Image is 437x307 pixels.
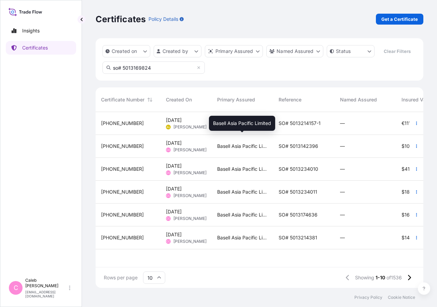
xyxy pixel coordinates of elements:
a: Privacy Policy [354,295,382,300]
span: [PERSON_NAME] [173,124,207,130]
span: $ [401,212,405,217]
span: [DATE] [166,208,182,215]
span: Primary Assured [217,96,255,103]
span: 1-10 [376,274,385,281]
span: 103 [405,144,413,149]
p: Certificates [22,44,48,51]
span: [PHONE_NUMBER] [101,120,144,127]
span: [DATE] [166,185,182,192]
span: Basell Asia Pacific Limited [217,143,268,150]
span: Rows per page [104,274,138,281]
span: — [340,211,345,218]
p: Caleb [PERSON_NAME] [25,278,68,289]
span: C [14,284,18,291]
button: Sort [146,96,154,104]
span: [PHONE_NUMBER] [101,166,144,172]
span: [PERSON_NAME] [173,216,207,221]
span: SO# 5013234010 [279,166,318,172]
span: SO# 5013234011 [279,189,317,195]
span: SO# 5013214381 [279,234,317,241]
span: € [401,121,405,126]
span: 111 [405,121,411,126]
span: [DATE] [166,140,182,146]
span: — [340,234,345,241]
span: 189 [405,190,413,194]
span: CC [166,238,170,245]
span: Basell Asia Pacific Limited [217,189,268,195]
span: of 1536 [386,274,402,281]
span: Basell Asia Pacific Limited [217,211,268,218]
p: Status [336,48,351,55]
span: SO# 5013214157-1 [279,120,321,127]
button: cargoOwner Filter options [266,45,323,57]
span: Basell Asia Pacific Limited [217,234,268,241]
span: — [340,189,345,195]
span: Reference [279,96,301,103]
button: createdBy Filter options [154,45,201,57]
span: [PHONE_NUMBER] [101,211,144,218]
span: $ [401,144,405,149]
span: [PHONE_NUMBER] [101,143,144,150]
a: Get a Certificate [376,14,423,25]
span: [DATE] [166,231,182,238]
span: 41 [405,167,410,171]
span: — [340,143,345,150]
span: Created On [166,96,192,103]
p: Created on [112,48,137,55]
button: distributor Filter options [205,45,263,57]
button: certificateStatus Filter options [327,45,375,57]
span: Basell Asia Pacific Limited [213,120,271,127]
p: Clear Filters [384,48,411,55]
span: [PERSON_NAME] [173,193,207,198]
span: Showing [355,274,374,281]
a: Insights [6,24,76,38]
p: Named Assured [277,48,313,55]
span: CC [166,146,170,153]
span: [PHONE_NUMBER] [101,189,144,195]
span: [PERSON_NAME] [173,239,207,244]
span: CC [166,192,170,199]
p: Primary Assured [215,48,253,55]
span: Basell Asia Pacific Limited [217,166,268,172]
button: createdOn Filter options [102,45,150,57]
button: Clear Filters [378,46,416,57]
span: — [340,166,345,172]
span: [DATE] [166,163,182,169]
p: Certificates [96,14,146,25]
span: 140 [405,235,413,240]
span: $ [401,235,405,240]
p: Created by [163,48,188,55]
span: [PERSON_NAME] [173,170,207,176]
span: SO# 5013142396 [279,143,318,150]
p: Policy Details [149,16,178,23]
span: CC [166,215,170,222]
span: — [340,120,345,127]
input: Search Certificate or Reference... [102,61,205,74]
a: Cookie Notice [388,295,415,300]
span: [PHONE_NUMBER] [101,234,144,241]
p: Insights [22,27,40,34]
span: Certificate Number [101,96,144,103]
p: Get a Certificate [381,16,418,23]
span: $ [401,167,405,171]
span: [DATE] [166,117,182,124]
span: CC [166,169,170,176]
span: [PERSON_NAME] [173,147,207,153]
span: Insured Value [401,96,433,103]
p: [EMAIL_ADDRESS][DOMAIN_NAME] [25,290,68,298]
span: AL [167,124,170,130]
span: SO# 5013174636 [279,211,318,218]
span: 169 [405,212,413,217]
span: Named Assured [340,96,377,103]
a: Certificates [6,41,76,55]
span: $ [401,190,405,194]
